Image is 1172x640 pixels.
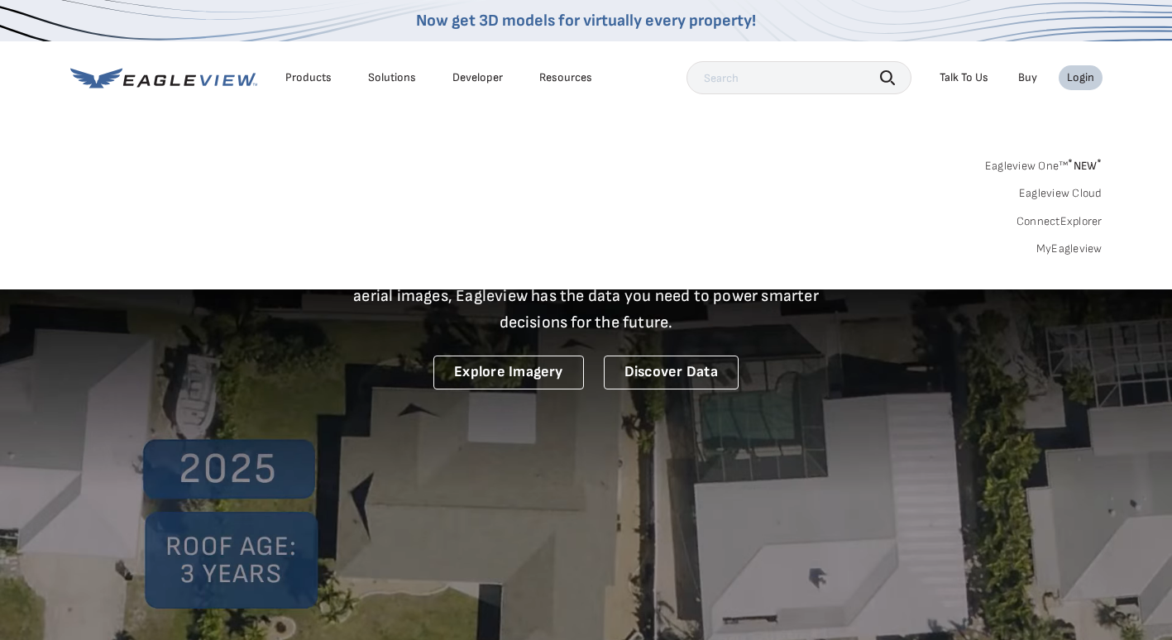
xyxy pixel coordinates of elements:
a: Explore Imagery [433,356,584,389]
a: Now get 3D models for virtually every property! [416,11,756,31]
div: Products [285,70,332,85]
a: ConnectExplorer [1017,214,1103,229]
div: Login [1067,70,1094,85]
div: Resources [539,70,592,85]
a: Discover Data [604,356,739,389]
a: Eagleview One™*NEW* [985,154,1103,173]
div: Solutions [368,70,416,85]
a: Developer [452,70,503,85]
input: Search [686,61,911,94]
a: Buy [1018,70,1037,85]
span: NEW [1068,159,1102,173]
a: Eagleview Cloud [1019,186,1103,201]
a: MyEagleview [1036,241,1103,256]
p: A new era starts here. Built on more than 3.5 billion high-resolution aerial images, Eagleview ha... [333,256,840,336]
div: Talk To Us [940,70,988,85]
